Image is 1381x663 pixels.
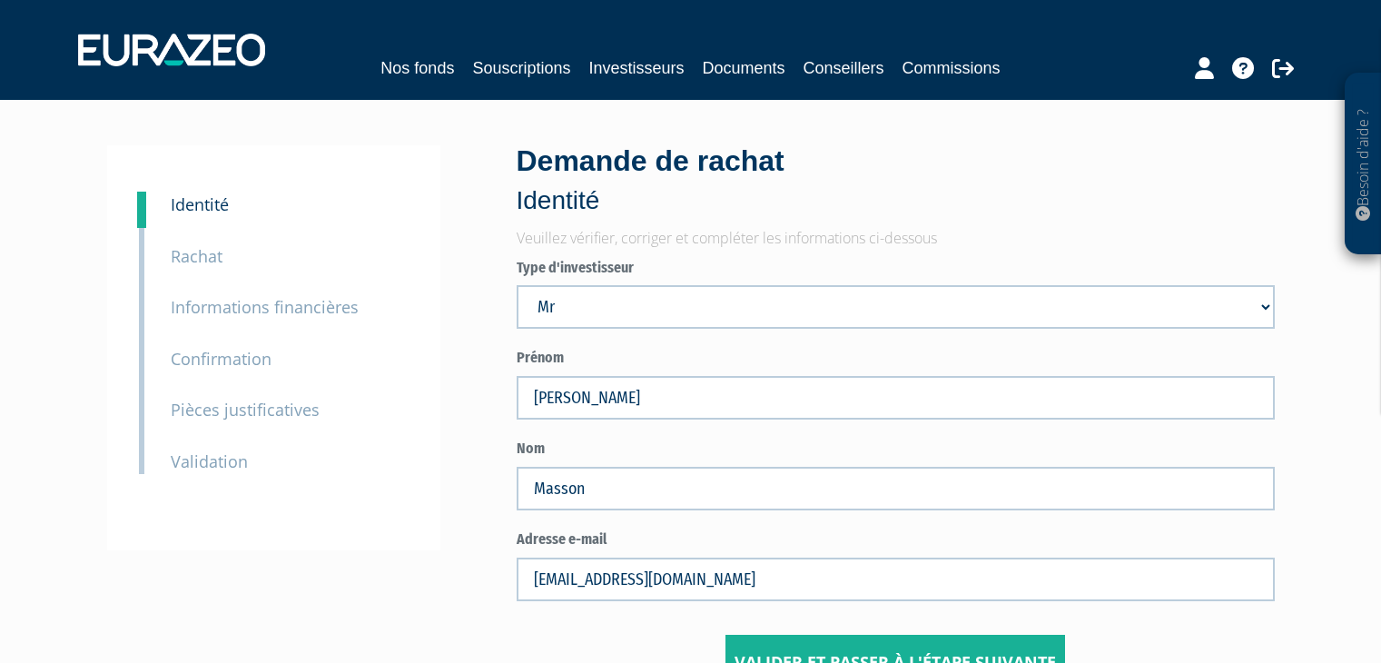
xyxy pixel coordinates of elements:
label: Nom [517,439,1275,460]
a: Investisseurs [588,55,684,81]
p: Besoin d'aide ? [1353,83,1374,246]
small: Informations financières [171,296,359,318]
a: Commissions [903,55,1001,81]
div: Demande de rachat [517,141,1275,219]
small: Rachat [171,245,222,267]
a: Conseillers [804,55,884,81]
a: Documents [703,55,785,81]
small: Identité [171,193,229,215]
a: Souscriptions [472,55,570,81]
small: Pièces justificatives [171,399,320,421]
label: Adresse e-mail [517,529,1275,550]
small: Confirmation [171,348,271,370]
a: 1 [137,192,146,228]
label: Type d'investisseur [517,258,1275,279]
p: Identité [517,183,1275,219]
p: Veuillez vérifier, corriger et compléter les informations ci-dessous [517,228,1275,249]
img: 1732889491-logotype_eurazeo_blanc_rvb.png [78,34,265,66]
label: Prénom [517,348,1275,369]
a: Nos fonds [380,55,454,81]
small: Validation [171,450,248,472]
